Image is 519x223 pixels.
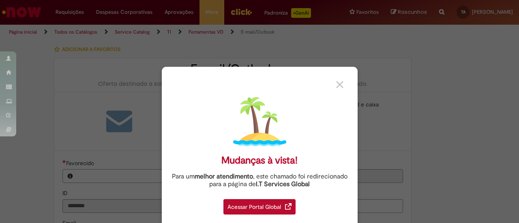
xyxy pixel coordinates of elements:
[195,172,253,181] strong: melhor atendimento
[256,176,310,188] a: I.T Services Global
[233,95,286,148] img: island.png
[223,199,296,215] div: Acessar Portal Global
[168,173,352,188] div: Para um , este chamado foi redirecionado para a página de
[223,195,296,215] a: Acessar Portal Global
[285,203,292,210] img: redirect_link.png
[336,81,343,88] img: close_button_grey.png
[221,155,298,166] div: Mudanças à vista!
